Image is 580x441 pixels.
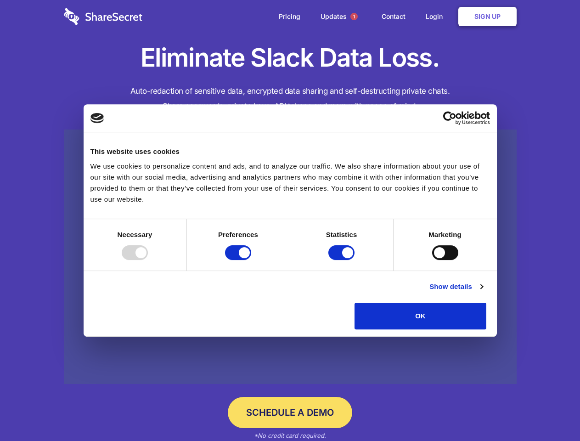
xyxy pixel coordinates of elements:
strong: Necessary [118,231,152,238]
img: logo [90,113,104,123]
strong: Statistics [326,231,357,238]
a: Schedule a Demo [228,397,352,428]
strong: Preferences [218,231,258,238]
a: Contact [372,2,415,31]
a: Pricing [270,2,310,31]
a: Login [417,2,456,31]
div: We use cookies to personalize content and ads, and to analyze our traffic. We also share informat... [90,161,490,205]
span: 1 [350,13,358,20]
strong: Marketing [428,231,462,238]
img: logo-wordmark-white-trans-d4663122ce5f474addd5e946df7df03e33cb6a1c49d2221995e7729f52c070b2.svg [64,8,142,25]
button: OK [355,303,486,329]
a: Usercentrics Cookiebot - opens in a new window [410,111,490,125]
a: Show details [429,281,483,292]
a: Sign Up [458,7,517,26]
em: *No credit card required. [254,432,326,439]
h4: Auto-redaction of sensitive data, encrypted data sharing and self-destructing private chats. Shar... [64,84,517,114]
div: This website uses cookies [90,146,490,157]
a: Wistia video thumbnail [64,130,517,384]
h1: Eliminate Slack Data Loss. [64,41,517,74]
